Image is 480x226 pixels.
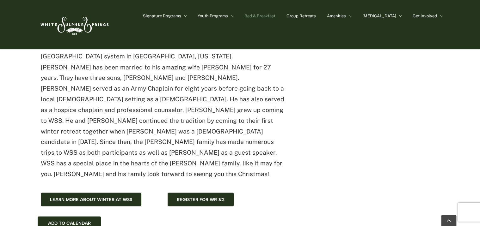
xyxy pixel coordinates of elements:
[38,10,110,39] img: White Sulphur Springs Logo
[177,197,225,202] span: Register for WR #2
[48,220,91,226] button: View links to add events to your calendar
[41,193,141,206] a: Learn more about winter at WSS
[143,14,181,18] span: Signature Programs
[244,14,275,18] span: Bed & Breakfast
[168,193,234,206] a: Register for WR #2
[286,14,316,18] span: Group Retreats
[362,14,396,18] span: [MEDICAL_DATA]
[50,197,132,202] span: Learn more about winter at WSS
[413,14,437,18] span: Get Involved
[327,14,346,18] span: Amenities
[198,14,228,18] span: Youth Programs
[41,40,284,179] p: [PERSON_NAME] is currently a hospital chaplain in the [GEOGRAPHIC_DATA] system in [GEOGRAPHIC_DAT...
